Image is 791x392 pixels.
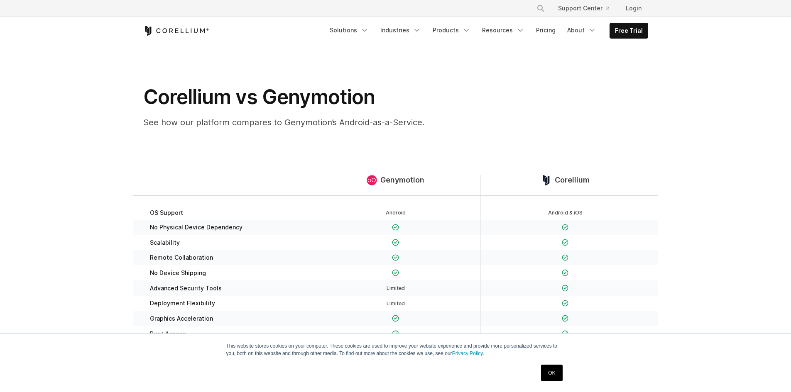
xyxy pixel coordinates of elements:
[143,85,475,110] h1: Corellium vs Genymotion
[555,175,590,185] span: Corellium
[150,269,206,277] span: No Device Shipping
[452,351,484,356] a: Privacy Policy.
[531,23,561,38] a: Pricing
[392,330,399,337] img: Checkmark
[562,330,569,337] img: Checkmark
[533,1,548,16] button: Search
[527,1,648,16] div: Navigation Menu
[325,23,648,39] div: Navigation Menu
[367,175,377,185] img: compare_genymotion--large
[428,23,475,38] a: Products
[619,1,648,16] a: Login
[548,209,583,216] span: Android & iOS
[562,269,569,276] img: Checkmark
[562,300,569,307] img: Checkmark
[143,26,209,36] a: Corellium Home
[562,254,569,261] img: Checkmark
[477,23,529,38] a: Resources
[541,365,562,381] a: OK
[551,1,616,16] a: Support Center
[392,254,399,261] img: Checkmark
[150,239,180,246] span: Scalability
[392,239,399,246] img: Checkmark
[150,224,242,231] span: No Physical Device Dependency
[143,116,475,129] p: See how our platform compares to Genymotion’s Android-as-a-Service.
[610,23,648,38] a: Free Trial
[150,330,186,338] span: Root Access
[562,224,569,231] img: Checkmark
[387,285,405,291] span: Limited
[380,175,424,185] span: Genymotion
[375,23,426,38] a: Industries
[150,209,183,217] span: OS Support
[392,315,399,322] img: Checkmark
[386,209,406,216] span: Android
[392,269,399,276] img: Checkmark
[392,224,399,231] img: Checkmark
[150,299,215,307] span: Deployment Flexibility
[562,315,569,322] img: Checkmark
[325,23,374,38] a: Solutions
[562,239,569,246] img: Checkmark
[562,285,569,292] img: Checkmark
[387,300,405,307] span: Limited
[150,315,213,322] span: Graphics Acceleration
[226,342,565,357] p: This website stores cookies on your computer. These cookies are used to improve your website expe...
[150,254,213,261] span: Remote Collaboration
[562,23,601,38] a: About
[150,285,222,292] span: Advanced Security Tools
